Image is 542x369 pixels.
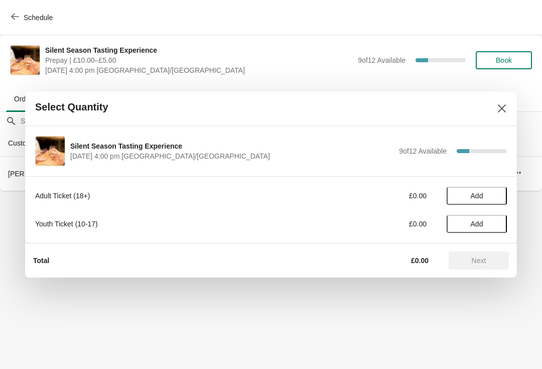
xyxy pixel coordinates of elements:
div: £0.00 [334,191,427,201]
button: Add [447,187,507,205]
div: Adult Ticket (18+) [35,191,314,201]
div: Youth Ticket (10-17) [35,219,314,229]
button: Add [447,215,507,233]
strong: Total [33,257,49,265]
button: Close [493,99,511,117]
div: £0.00 [334,219,427,229]
span: [DATE] 4:00 pm [GEOGRAPHIC_DATA]/[GEOGRAPHIC_DATA] [70,151,394,161]
img: Silent Season Tasting Experience | | August 21 | 4:00 pm Europe/London [36,137,65,166]
h2: Select Quantity [35,101,108,113]
span: Add [471,220,483,228]
strong: £0.00 [411,257,429,265]
span: Add [471,192,483,200]
span: Silent Season Tasting Experience [70,141,394,151]
span: 9 of 12 Available [399,147,447,155]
